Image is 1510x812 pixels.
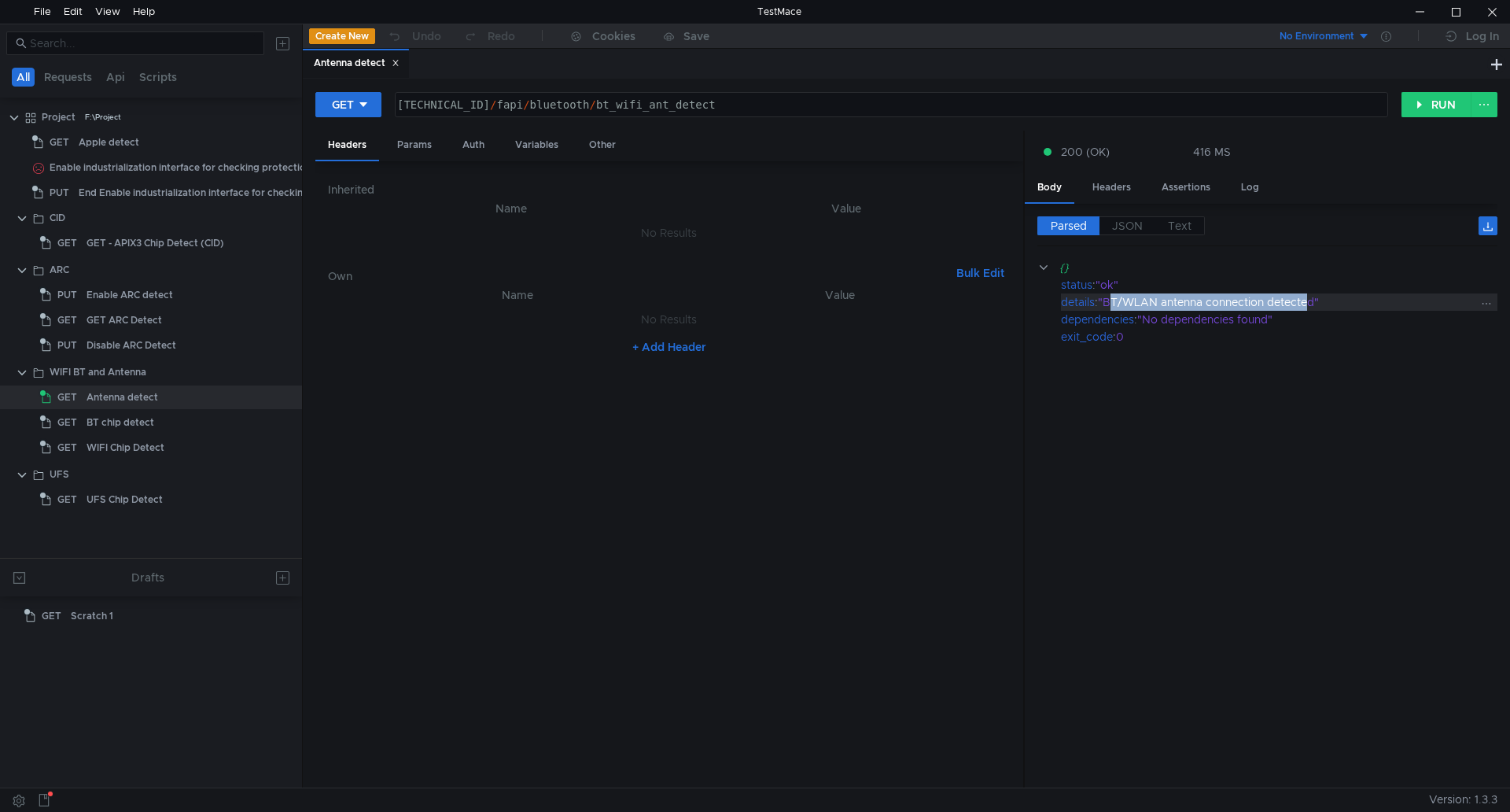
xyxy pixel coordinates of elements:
[57,488,77,511] span: GET
[57,386,77,409] span: GET
[57,436,77,460] span: GET
[1051,219,1087,233] span: Parsed
[50,360,146,384] div: WIFI BT and Antenna
[1112,219,1143,233] span: JSON
[1429,788,1497,811] span: Version: 1.3.3
[452,24,526,48] button: Redo
[1466,27,1499,46] div: Log In
[1228,173,1272,202] div: Log
[50,258,69,282] div: ARC
[488,27,515,46] div: Redo
[626,338,713,356] button: + Add Header
[375,24,452,48] button: Undo
[328,180,1011,199] h6: Inherited
[87,308,162,332] div: GET ARC Detect
[57,308,77,332] span: GET
[131,568,164,587] div: Drafts
[1025,173,1074,204] div: Body
[57,231,77,255] span: GET
[12,68,35,87] button: All
[576,131,628,160] div: Other
[87,231,224,255] div: GET - APIX3 Chip Detect (CID)
[682,199,1011,218] th: Value
[385,131,444,160] div: Params
[328,267,950,286] h6: Own
[42,604,61,628] span: GET
[1168,219,1191,233] span: Text
[1261,24,1370,49] button: No Environment
[134,68,182,87] button: Scripts
[87,334,176,357] div: Disable ARC Detect
[1061,311,1134,328] div: dependencies
[1096,276,1477,293] div: "ok"
[1061,143,1110,161] span: 200 (OK)
[87,436,164,460] div: WIFI Chip Detect
[1098,293,1477,311] div: "BT/WLAN antenna connection detected"
[315,131,379,161] div: Headers
[39,68,97,87] button: Requests
[50,206,65,230] div: CID
[57,411,77,434] span: GET
[50,131,69,154] span: GET
[1280,29,1354,44] div: No Environment
[87,386,158,409] div: Antenna detect
[50,463,69,486] div: UFS
[681,286,998,304] th: Value
[950,264,1011,282] button: Bulk Edit
[641,312,697,327] nz-embed-empty: No Results
[1061,328,1113,345] div: exit_code
[79,181,361,205] div: End Enable industrialization interface for checking protection
[1061,276,1092,293] div: status
[85,105,121,129] div: F:\Project
[1080,173,1144,202] div: Headers
[1137,311,1479,328] div: "No dependencies found"
[57,334,77,357] span: PUT
[683,31,709,42] div: Save
[79,131,139,154] div: Apple detect
[87,283,173,307] div: Enable ARC detect
[592,27,635,46] div: Cookies
[42,105,75,129] div: Project
[314,55,400,72] div: Antenna detect
[87,411,154,434] div: BT chip detect
[1061,328,1497,345] div: :
[1116,328,1478,345] div: 0
[101,68,130,87] button: Api
[1149,173,1223,202] div: Assertions
[50,181,69,205] span: PUT
[309,28,375,44] button: Create New
[57,283,77,307] span: PUT
[87,488,163,511] div: UFS Chip Detect
[1059,259,1475,276] div: {}
[1061,293,1095,311] div: details
[1061,276,1497,293] div: :
[30,35,255,52] input: Search...
[1401,92,1471,117] button: RUN
[315,92,381,117] button: GET
[641,226,697,240] nz-embed-empty: No Results
[503,131,571,160] div: Variables
[332,96,354,113] div: GET
[353,286,681,304] th: Name
[341,199,682,218] th: Name
[412,27,441,46] div: Undo
[1061,311,1497,328] div: :
[50,156,311,179] div: Enable industrialization interface for checking protection
[71,604,113,628] div: Scratch 1
[450,131,497,160] div: Auth
[1193,145,1231,159] div: 416 MS
[1061,293,1497,311] div: :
